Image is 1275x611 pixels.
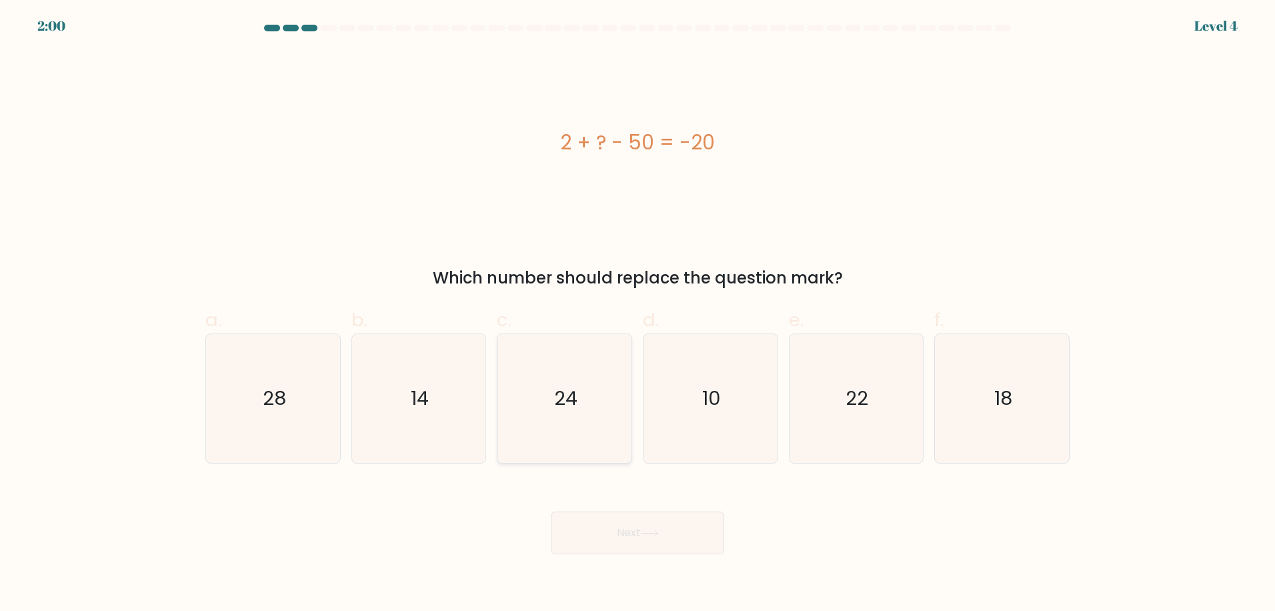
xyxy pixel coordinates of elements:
[702,385,721,412] text: 10
[643,307,659,333] span: d.
[497,307,511,333] span: c.
[205,307,221,333] span: a.
[263,385,286,412] text: 28
[994,385,1012,412] text: 18
[37,16,65,36] div: 2:00
[1194,16,1238,36] div: Level 4
[205,127,1070,157] div: 2 + ? - 50 = -20
[213,266,1062,290] div: Which number should replace the question mark?
[789,307,804,333] span: e.
[351,307,367,333] span: b.
[551,512,724,554] button: Next
[554,385,577,412] text: 24
[934,307,944,333] span: f.
[846,385,869,412] text: 22
[411,385,429,412] text: 14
